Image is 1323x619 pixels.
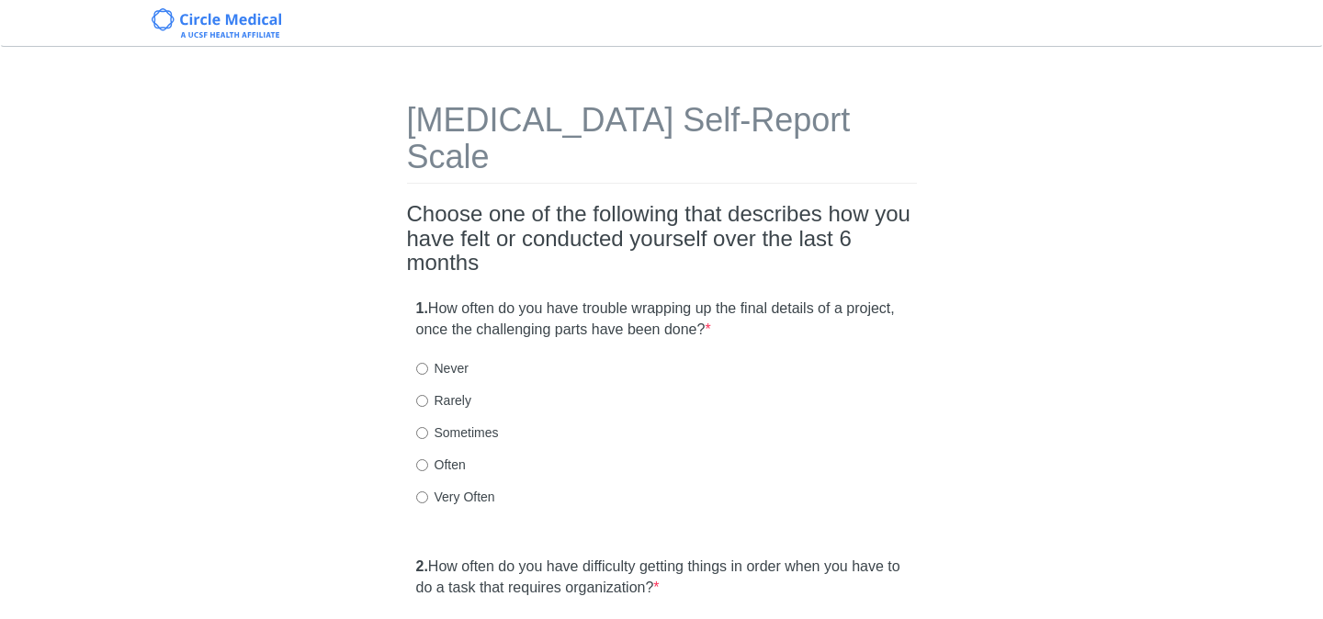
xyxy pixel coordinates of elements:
h1: [MEDICAL_DATA] Self-Report Scale [407,102,917,184]
label: Often [416,456,466,474]
input: Very Often [416,491,428,503]
label: How often do you have difficulty getting things in order when you have to do a task that requires... [416,557,908,599]
strong: 2. [416,558,428,574]
label: Very Often [416,488,495,506]
img: Circle Medical Logo [152,8,281,38]
input: Never [416,363,428,375]
strong: 1. [416,300,428,316]
input: Sometimes [416,427,428,439]
h2: Choose one of the following that describes how you have felt or conducted yourself over the last ... [407,202,917,275]
label: Sometimes [416,423,499,442]
input: Rarely [416,395,428,407]
label: How often do you have trouble wrapping up the final details of a project, once the challenging pa... [416,298,908,341]
input: Often [416,459,428,471]
label: Rarely [416,391,471,410]
label: Never [416,359,469,377]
